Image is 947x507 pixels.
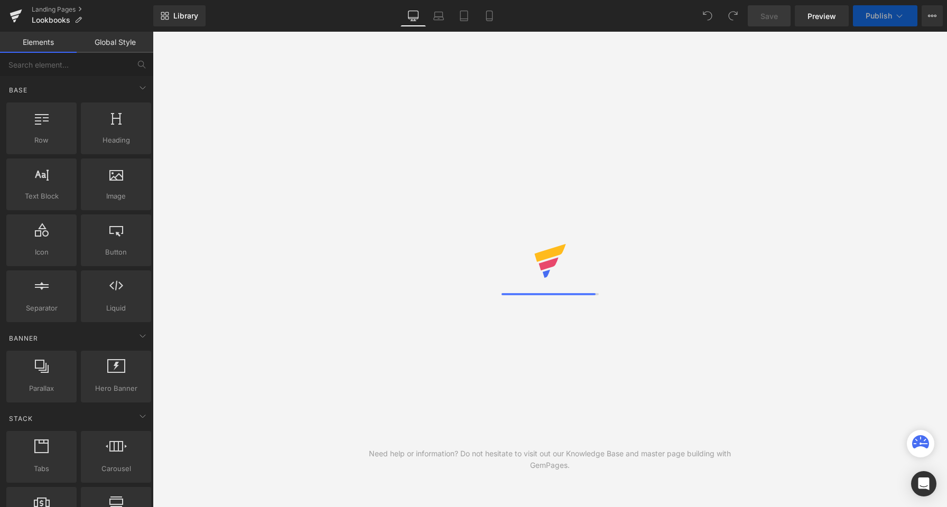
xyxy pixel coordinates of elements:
a: Global Style [77,32,153,53]
span: Separator [10,303,73,314]
button: Publish [853,5,917,26]
span: Save [760,11,778,22]
span: Icon [10,247,73,258]
span: Lookbooks [32,16,70,24]
button: Redo [722,5,744,26]
span: Tabs [10,463,73,474]
div: Open Intercom Messenger [911,471,936,496]
span: Stack [8,414,34,424]
a: Desktop [401,5,426,26]
span: Heading [84,135,148,146]
button: Undo [697,5,718,26]
span: Banner [8,333,39,343]
span: Image [84,191,148,202]
span: Preview [807,11,836,22]
span: Library [173,11,198,21]
button: More [922,5,943,26]
span: Liquid [84,303,148,314]
a: Laptop [426,5,451,26]
span: Parallax [10,383,73,394]
span: Text Block [10,191,73,202]
a: Tablet [451,5,477,26]
span: Carousel [84,463,148,474]
span: Publish [866,12,892,20]
a: Landing Pages [32,5,153,14]
span: Button [84,247,148,258]
span: Hero Banner [84,383,148,394]
a: Preview [795,5,849,26]
span: Base [8,85,29,95]
a: Mobile [477,5,502,26]
span: Row [10,135,73,146]
div: Need help or information? Do not hesitate to visit out our Knowledge Base and master page buildin... [351,448,749,471]
a: New Library [153,5,206,26]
